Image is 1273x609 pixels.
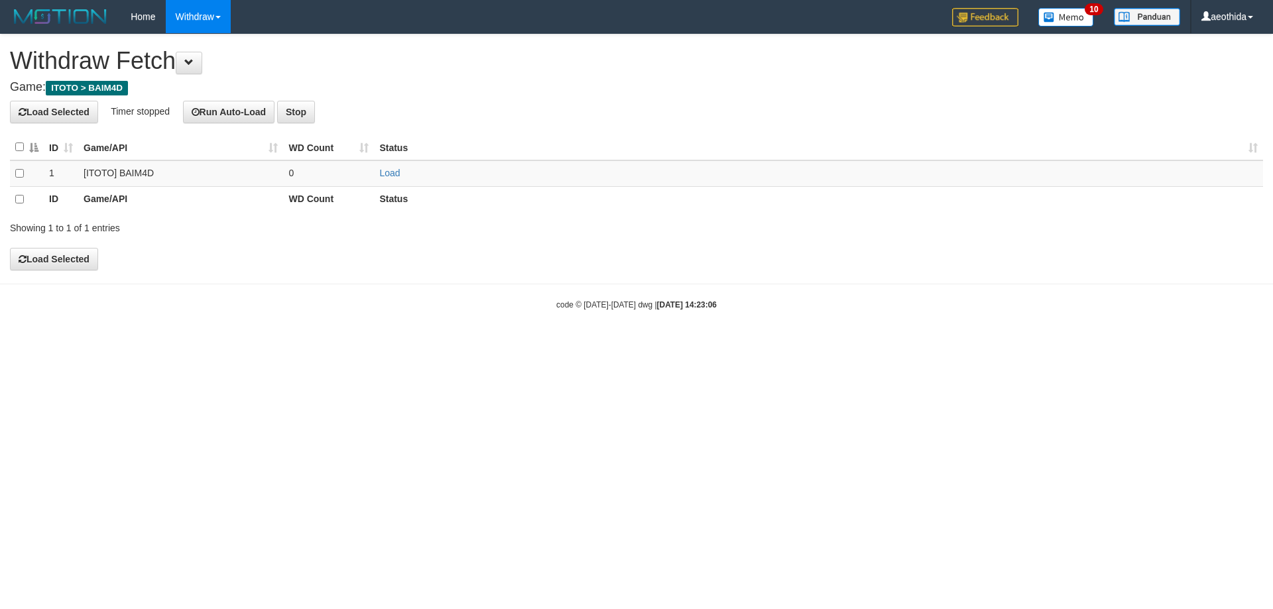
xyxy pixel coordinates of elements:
a: Load [379,168,400,178]
th: ID: activate to sort column ascending [44,135,78,160]
th: Game/API: activate to sort column ascending [78,135,283,160]
img: Button%20Memo.svg [1038,8,1094,27]
th: WD Count: activate to sort column ascending [283,135,374,160]
h4: Game: [10,81,1263,94]
th: WD Count [283,186,374,212]
th: ID [44,186,78,212]
th: Status [374,186,1263,212]
button: Load Selected [10,101,98,123]
span: 10 [1085,3,1103,15]
button: Stop [277,101,315,123]
td: [ITOTO] BAIM4D [78,160,283,187]
th: Game/API [78,186,283,212]
button: Load Selected [10,248,98,270]
span: ITOTO > BAIM4D [46,81,128,95]
img: panduan.png [1114,8,1180,26]
button: Run Auto-Load [183,101,275,123]
span: 0 [288,168,294,178]
small: code © [DATE]-[DATE] dwg | [556,300,717,309]
td: 1 [44,160,78,187]
h1: Withdraw Fetch [10,48,1263,74]
span: Timer stopped [111,105,170,116]
img: MOTION_logo.png [10,7,111,27]
th: Status: activate to sort column ascending [374,135,1263,160]
img: Feedback.jpg [952,8,1018,27]
div: Showing 1 to 1 of 1 entries [10,216,520,235]
strong: [DATE] 14:23:06 [657,300,717,309]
